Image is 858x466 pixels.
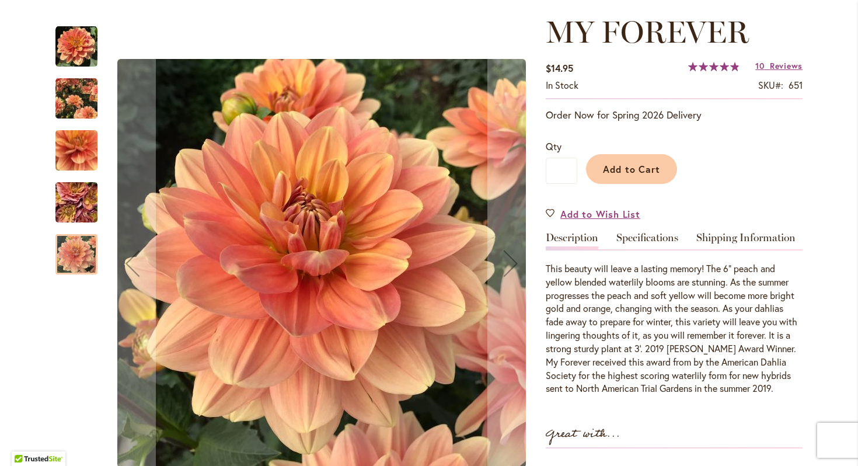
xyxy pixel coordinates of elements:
span: $14.95 [546,62,573,74]
span: 10 [755,60,764,71]
div: MY FOREVER [55,67,109,119]
p: Order Now for Spring 2026 Delivery [546,108,803,122]
a: Description [546,232,598,249]
div: Detailed Product Info [546,232,803,395]
a: 10 Reviews [755,60,803,71]
span: In stock [546,79,578,91]
img: MY FOREVER [34,111,118,190]
img: MY FOREVER [55,26,97,68]
img: MY FOREVER [55,72,97,124]
span: Add to Wish List [560,207,640,221]
a: Shipping Information [696,232,796,249]
div: This beauty will leave a lasting memory! The 6” peach and yellow blended waterlily blooms are stu... [546,262,803,395]
span: Reviews [770,60,803,71]
div: MY FOREVER [55,222,97,274]
a: Add to Wish List [546,207,640,221]
a: Specifications [616,232,678,249]
span: Add to Cart [603,163,661,175]
div: 651 [789,79,803,92]
div: MY FOREVER [55,15,109,67]
button: Add to Cart [586,154,677,184]
img: MY FOREVER [34,171,118,234]
strong: Great with... [546,425,620,444]
div: 97% [688,62,740,71]
iframe: Launch Accessibility Center [9,425,41,457]
span: MY FOREVER [546,13,749,50]
span: Qty [546,140,561,152]
div: MY FOREVER [55,119,109,171]
div: MY FOREVER [55,171,109,222]
strong: SKU [758,79,783,91]
div: Availability [546,79,578,92]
